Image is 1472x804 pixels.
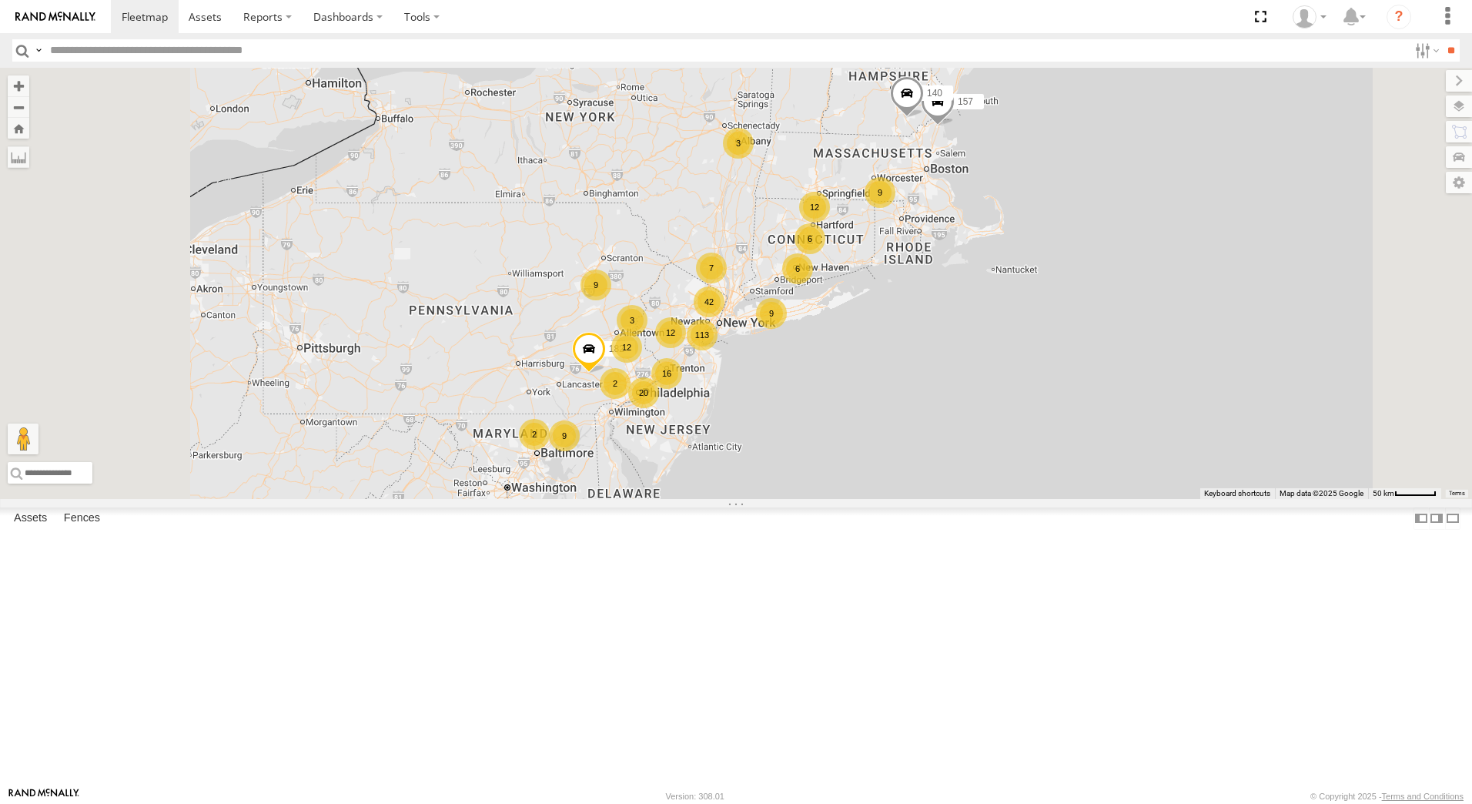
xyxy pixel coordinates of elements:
div: 9 [549,420,580,451]
div: Version: 308.01 [666,792,724,801]
button: Zoom Home [8,118,29,139]
a: Terms and Conditions [1382,792,1464,801]
button: Zoom in [8,75,29,96]
label: Measure [8,146,29,168]
span: Map data ©2025 Google [1280,489,1363,497]
button: Drag Pegman onto the map to open Street View [8,424,38,454]
div: 7 [696,253,727,283]
span: 140 [927,88,942,99]
div: 12 [611,332,642,363]
label: Search Query [32,39,45,62]
div: 6 [795,223,825,254]
a: Visit our Website [8,789,79,804]
div: 2 [519,419,550,450]
span: 182 [609,343,624,354]
div: © Copyright 2025 - [1310,792,1464,801]
label: Fences [56,508,108,529]
div: 20 [628,377,659,408]
div: 3 [723,128,754,159]
div: 113 [687,320,718,350]
label: Dock Summary Table to the Right [1429,508,1444,530]
div: 12 [799,192,830,223]
span: 157 [958,97,973,108]
div: 9 [756,298,787,329]
div: 3 [617,305,647,336]
div: 12 [655,317,686,348]
a: Terms (opens in new tab) [1449,491,1465,497]
div: 16 [651,358,682,389]
i: ? [1387,5,1411,29]
button: Zoom out [8,96,29,118]
label: Map Settings [1446,172,1472,193]
div: 9 [865,177,895,208]
button: Map Scale: 50 km per 51 pixels [1368,488,1441,499]
img: rand-logo.svg [15,12,95,22]
button: Keyboard shortcuts [1204,488,1270,499]
div: 9 [580,270,611,300]
label: Search Filter Options [1409,39,1442,62]
div: 42 [694,286,724,317]
div: Jay Meuse [1287,5,1332,28]
div: 2 [600,368,631,399]
span: 50 km [1373,489,1394,497]
label: Assets [6,508,55,529]
div: 6 [782,253,813,284]
label: Dock Summary Table to the Left [1413,508,1429,530]
label: Hide Summary Table [1445,508,1460,530]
